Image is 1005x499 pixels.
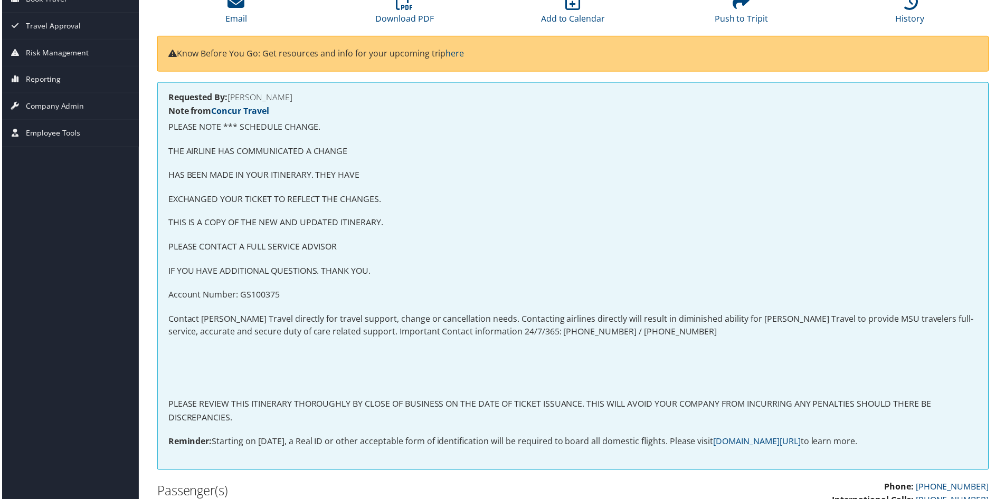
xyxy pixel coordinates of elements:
[24,66,59,93] span: Reporting
[167,436,980,450] p: Starting on [DATE], a Real ID or other acceptable form of identification will be required to boar...
[167,193,980,207] p: EXCHANGED YOUR TICKET TO REFLECT THE CHANGES.
[167,145,980,159] p: THE AIRLINE HAS COMMUNICATED A CHANGE
[917,483,991,494] a: [PHONE_NUMBER]
[167,217,980,231] p: THIS IS A COPY OF THE NEW AND UPDATED ITINERARY.
[445,47,464,59] a: here
[167,169,980,183] p: HAS BEEN MADE IN YOUR ITINERARY. THEY HAVE
[167,265,980,279] p: IF YOU HAVE ADDITIONAL QUESTIONS. THANK YOU.
[714,437,802,448] a: [DOMAIN_NAME][URL]
[167,105,268,117] strong: Note from
[886,483,915,494] strong: Phone:
[210,105,268,117] a: Concur Travel
[24,93,82,120] span: Company Admin
[24,40,87,66] span: Risk Management
[167,93,980,102] h4: [PERSON_NAME]
[167,241,980,255] p: PLEASE CONTACT A FULL SERVICE ADVISOR
[167,313,980,340] p: Contact [PERSON_NAME] Travel directly for travel support, change or cancellation needs. Contactin...
[167,399,980,426] p: PLEASE REVIEW THIS ITINERARY THOROUGHLY BY CLOSE OF BUSINESS ON THE DATE OF TICKET ISSUANCE. THIS...
[167,437,211,448] strong: Reminder:
[167,121,980,135] p: PLEASE NOTE *** SCHEDULE CHANGE.
[167,47,980,61] p: Know Before You Go: Get resources and info for your upcoming trip
[167,289,980,303] p: Account Number: GS100375
[24,13,79,39] span: Travel Approval
[167,92,226,103] strong: Requested By:
[24,120,79,147] span: Employee Tools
